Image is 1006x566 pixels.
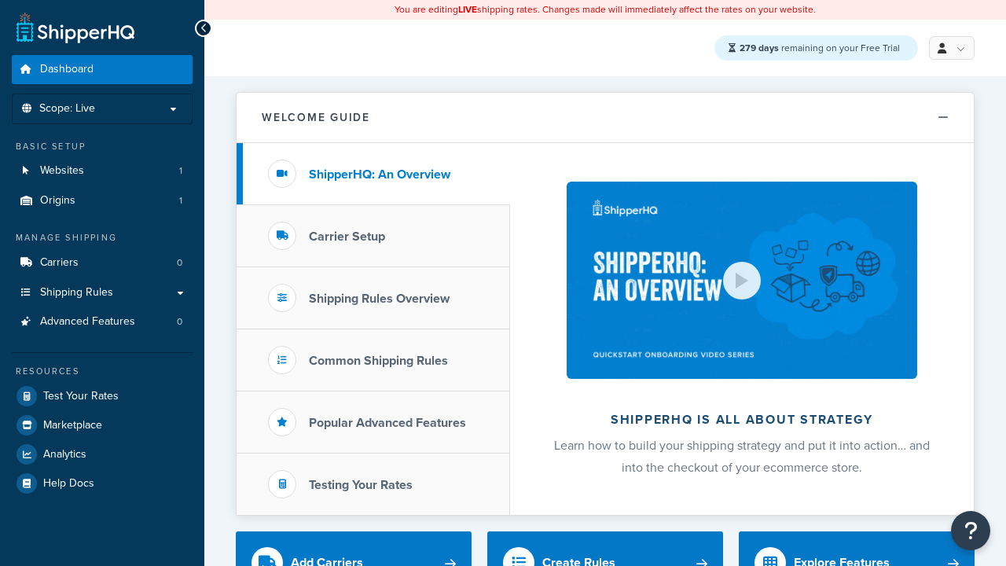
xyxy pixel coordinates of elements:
[12,186,193,215] a: Origins1
[12,278,193,307] a: Shipping Rules
[43,390,119,403] span: Test Your Rates
[12,469,193,498] a: Help Docs
[309,416,466,430] h3: Popular Advanced Features
[567,182,917,379] img: ShipperHQ is all about strategy
[12,440,193,469] a: Analytics
[309,292,450,306] h3: Shipping Rules Overview
[40,315,135,329] span: Advanced Features
[12,140,193,153] div: Basic Setup
[12,365,193,378] div: Resources
[179,194,182,208] span: 1
[12,307,193,336] li: Advanced Features
[309,354,448,368] h3: Common Shipping Rules
[177,256,182,270] span: 0
[40,63,94,76] span: Dashboard
[237,93,974,143] button: Welcome Guide
[12,231,193,244] div: Manage Shipping
[12,307,193,336] a: Advanced Features0
[740,41,779,55] strong: 279 days
[309,167,450,182] h3: ShipperHQ: An Overview
[43,477,94,491] span: Help Docs
[43,448,86,461] span: Analytics
[262,112,370,123] h2: Welcome Guide
[554,436,930,476] span: Learn how to build your shipping strategy and put it into action… and into the checkout of your e...
[12,248,193,277] li: Carriers
[40,164,84,178] span: Websites
[458,2,477,17] b: LIVE
[40,256,79,270] span: Carriers
[12,156,193,186] li: Websites
[40,286,113,300] span: Shipping Rules
[951,511,990,550] button: Open Resource Center
[39,102,95,116] span: Scope: Live
[40,194,75,208] span: Origins
[12,248,193,277] a: Carriers0
[552,413,932,427] h2: ShipperHQ is all about strategy
[12,411,193,439] a: Marketplace
[43,419,102,432] span: Marketplace
[179,164,182,178] span: 1
[12,156,193,186] a: Websites1
[12,382,193,410] a: Test Your Rates
[309,478,413,492] h3: Testing Your Rates
[740,41,900,55] span: remaining on your Free Trial
[12,186,193,215] li: Origins
[177,315,182,329] span: 0
[309,230,385,244] h3: Carrier Setup
[12,55,193,84] a: Dashboard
